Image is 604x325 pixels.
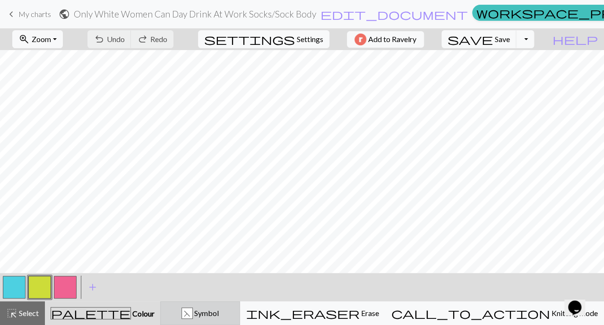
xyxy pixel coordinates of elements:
button: F Symbol [160,301,240,325]
span: Knitting mode [550,308,598,317]
span: Erase [360,308,379,317]
span: public [59,8,70,21]
span: Symbol [193,308,219,317]
span: Select [17,308,39,317]
a: My charts [6,6,51,22]
span: help [552,33,598,46]
span: call_to_action [391,307,550,320]
span: edit_document [320,8,468,21]
h2: Only White Women Can Day Drink At Work Socks / Sock Body [74,9,316,19]
button: Erase [240,301,385,325]
span: ink_eraser [246,307,360,320]
span: keyboard_arrow_left [6,8,17,21]
span: zoom_in [18,33,30,46]
img: Ravelry [354,34,366,45]
button: Knitting mode [385,301,604,325]
button: Zoom [12,30,63,48]
span: palette [51,307,130,320]
div: F [182,308,192,319]
span: save [448,33,493,46]
span: Colour [131,309,155,318]
button: Add to Ravelry [347,31,424,48]
span: Add to Ravelry [368,34,416,45]
span: Settings [297,34,323,45]
span: settings [204,33,295,46]
span: My charts [18,9,51,18]
button: Save [441,30,517,48]
button: SettingsSettings [198,30,329,48]
i: Settings [204,34,295,45]
span: add [87,281,98,294]
span: highlight_alt [6,307,17,320]
span: Save [495,34,510,43]
iframe: chat widget [564,287,595,316]
button: Colour [45,301,160,325]
span: Zoom [32,34,51,43]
